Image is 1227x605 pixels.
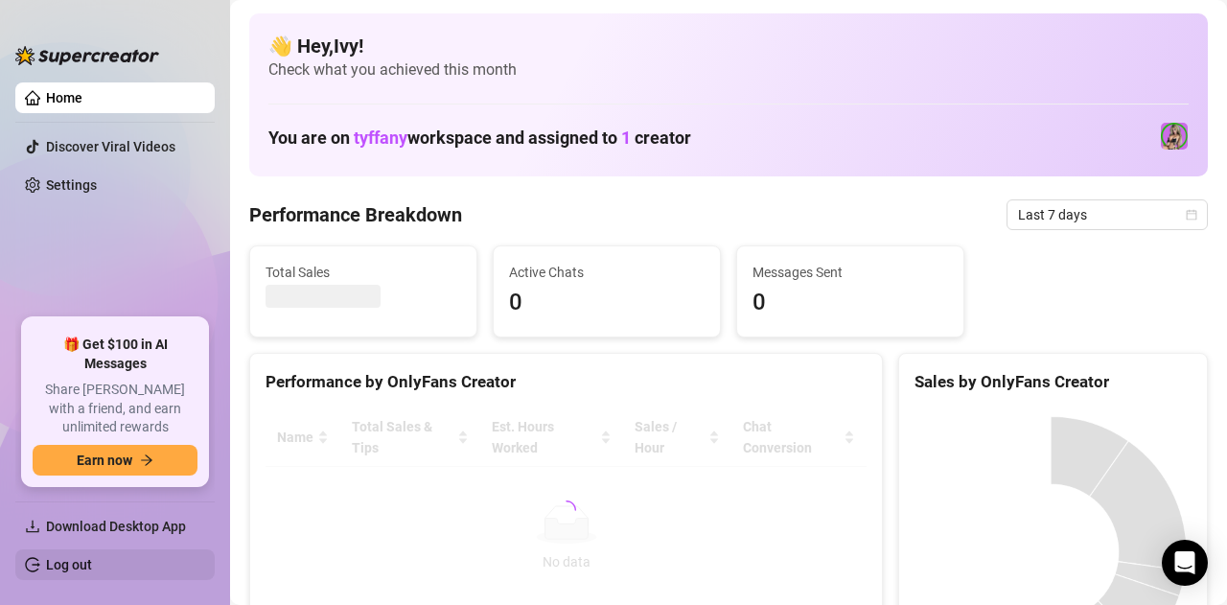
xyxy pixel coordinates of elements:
span: Share [PERSON_NAME] with a friend, and earn unlimited rewards [33,381,197,437]
span: Last 7 days [1018,200,1196,229]
a: Log out [46,557,92,572]
div: Open Intercom Messenger [1162,540,1208,586]
div: Performance by OnlyFans Creator [266,369,867,395]
span: 0 [752,285,948,321]
span: Messages Sent [752,262,948,283]
span: download [25,519,40,534]
span: Earn now [77,453,132,468]
a: Home [46,90,82,105]
span: 0 [509,285,705,321]
h4: 👋 Hey, Ivy ! [268,33,1189,59]
span: Download Desktop App [46,519,186,534]
a: Settings [46,177,97,193]
h1: You are on workspace and assigned to creator [268,128,691,149]
span: calendar [1186,209,1197,221]
span: 1 [621,128,631,148]
button: Earn nowarrow-right [33,445,197,476]
span: Check what you achieved this month [268,59,1189,81]
span: arrow-right [140,454,153,467]
img: logo-BBDzfeDw.svg [15,46,159,65]
img: NEW [1161,123,1188,150]
span: loading [557,500,576,520]
span: 🎁 Get $100 in AI Messages [33,336,197,373]
span: Total Sales [266,262,461,283]
span: tyffany [354,128,407,148]
a: Discover Viral Videos [46,139,175,154]
span: Active Chats [509,262,705,283]
div: Sales by OnlyFans Creator [914,369,1192,395]
h4: Performance Breakdown [249,201,462,228]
